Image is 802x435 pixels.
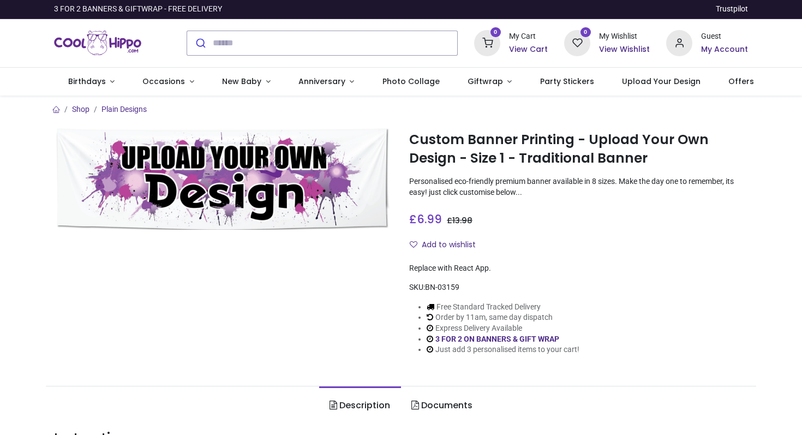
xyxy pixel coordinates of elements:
div: My Wishlist [599,31,650,42]
a: Plain Designs [101,105,147,114]
span: BN-03159 [425,283,459,291]
a: 0 [564,38,590,46]
i: Add to wishlist [410,241,417,248]
span: 13.98 [452,215,472,226]
div: Replace with React App. [409,263,748,274]
span: New Baby [222,76,261,87]
span: Offers [728,76,754,87]
button: Submit [187,31,213,55]
img: Custom Banner Printing - Upload Your Own Design - Size 1 - Traditional Banner [54,128,393,230]
a: Trustpilot [716,4,748,15]
li: Just add 3 personalised items to your cart! [427,344,579,355]
sup: 0 [490,27,501,38]
div: SKU: [409,282,748,293]
a: Shop [72,105,89,114]
a: Description [319,386,400,425]
sup: 0 [580,27,591,38]
a: Documents [401,386,483,425]
span: £ [409,211,442,227]
a: View Wishlist [599,44,650,55]
li: Free Standard Tracked Delivery [427,302,579,313]
p: Personalised eco-friendly premium banner available in 8 sizes. Make the day one to remember, its ... [409,176,748,198]
a: 0 [474,38,500,46]
div: My Cart [509,31,548,42]
span: Giftwrap [468,76,503,87]
a: Birthdays [54,68,129,96]
span: 6.99 [417,211,442,227]
span: Photo Collage [382,76,440,87]
span: Upload Your Design [622,76,701,87]
a: Occasions [129,68,208,96]
span: Anniversary [298,76,345,87]
a: 3 FOR 2 ON BANNERS & GIFT WRAP [435,335,559,343]
div: 3 FOR 2 BANNERS & GIFTWRAP - FREE DELIVERY [54,4,222,15]
span: Occasions [142,76,185,87]
a: Anniversary [284,68,368,96]
a: View Cart [509,44,548,55]
span: £ [447,215,472,226]
img: Cool Hippo [54,28,141,58]
div: Guest [701,31,748,42]
a: Logo of Cool Hippo [54,28,141,58]
a: Giftwrap [453,68,526,96]
li: Order by 11am, same day dispatch [427,312,579,323]
h1: Custom Banner Printing - Upload Your Own Design - Size 1 - Traditional Banner [409,130,748,168]
button: Add to wishlistAdd to wishlist [409,236,485,254]
li: Express Delivery Available [427,323,579,334]
a: New Baby [208,68,285,96]
a: My Account [701,44,748,55]
span: Birthdays [68,76,106,87]
span: Party Stickers [540,76,594,87]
